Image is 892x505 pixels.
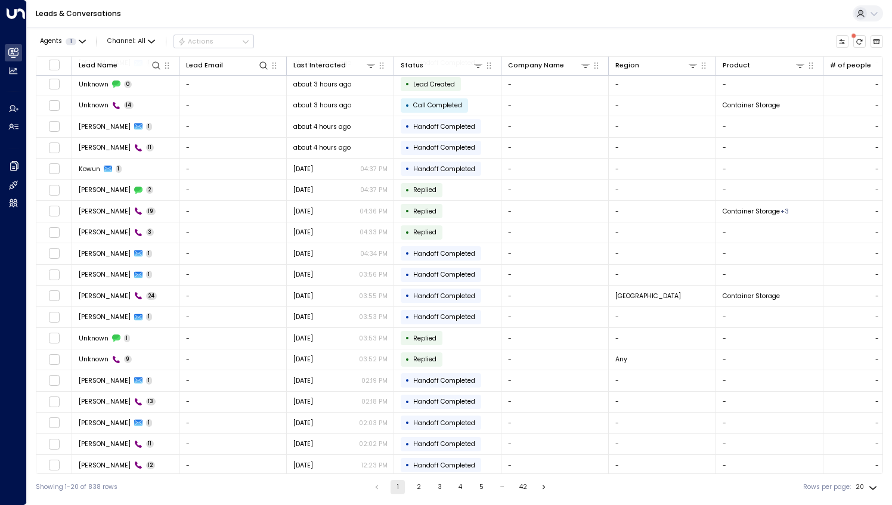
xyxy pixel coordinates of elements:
span: There are new threads available. Refresh the grid to view the latest updates. [853,35,866,48]
div: Showing 1-20 of 838 rows [36,482,117,492]
span: 12 [146,461,156,469]
span: Toggle select row [48,460,60,471]
span: All [138,38,145,45]
td: - [716,180,823,201]
td: - [716,265,823,286]
div: • [405,246,410,261]
span: Yesterday [293,185,313,194]
span: Toggle select row [48,375,60,386]
div: - [875,461,879,470]
button: Go to next page [537,480,551,494]
div: Product [723,60,750,71]
div: Lead Email [186,60,223,71]
span: John Doe [79,312,131,321]
div: - [875,419,879,427]
div: Region [615,60,639,71]
span: Toggle select row [48,354,60,365]
span: Alexander [79,419,131,427]
div: Lead Name [79,60,162,71]
td: - [609,434,716,455]
div: • [405,98,410,113]
td: - [179,95,287,116]
span: 0 [124,80,132,88]
span: Toggle select row [48,121,60,132]
div: • [405,161,410,176]
button: Go to page 42 [516,480,530,494]
div: Region [615,60,699,71]
span: 14 [124,101,134,109]
div: Company Name [508,60,591,71]
td: - [179,434,287,455]
td: - [179,201,287,222]
td: - [179,159,287,179]
td: - [179,349,287,370]
td: - [716,455,823,476]
span: Handoff Completed [413,461,475,470]
td: - [716,243,823,264]
div: - [875,185,879,194]
span: Lead Created [413,80,455,89]
span: Yesterday [293,270,313,279]
span: Alexander [79,397,131,406]
td: - [609,116,716,137]
td: - [716,349,823,370]
div: • [405,373,410,388]
div: 20 [856,480,879,494]
span: Replied [413,185,436,194]
p: 03:55 PM [359,292,388,300]
td: - [179,138,287,159]
p: 03:53 PM [359,312,388,321]
div: • [405,140,410,156]
span: Alexander [79,439,131,448]
div: Lead Email [186,60,270,71]
span: about 4 hours ago [293,143,351,152]
button: Go to page 5 [474,480,488,494]
span: Yesterday [293,355,313,364]
span: Mahihan Siddiquinishita [79,122,131,131]
td: - [609,307,716,328]
div: Button group with a nested menu [174,35,254,49]
div: # of people [830,60,871,71]
td: - [609,413,716,433]
p: 03:52 PM [359,355,388,364]
span: 1 [146,377,153,385]
span: 1 [146,419,153,427]
span: Alexander [79,376,131,385]
div: - [875,101,879,110]
span: Yesterday [293,376,313,385]
td: - [716,434,823,455]
span: Replied [413,334,436,343]
span: Call Completed [413,101,462,110]
td: - [501,222,609,243]
div: • [405,352,410,367]
span: Unknown [79,101,109,110]
label: Rows per page: [803,482,851,492]
span: Toggle select row [48,184,60,196]
span: Unknown [79,355,109,364]
div: • [405,436,410,452]
div: • [405,394,410,410]
td: - [179,307,287,328]
span: Glasgow [615,292,681,300]
span: Container Storage [723,292,780,300]
td: - [609,138,716,159]
td: - [501,74,609,95]
p: 02:02 PM [359,439,388,448]
span: Replied [413,355,436,364]
div: Container Storage-,Economy Pods,Premium Pods [781,207,789,216]
div: • [405,119,410,134]
span: Toggle select row [48,438,60,450]
span: Jake [79,292,131,300]
td: - [609,243,716,264]
td: - [179,455,287,476]
td: - [609,392,716,413]
td: - [179,370,287,391]
td: - [501,328,609,349]
span: John Doe [79,249,131,258]
span: Yesterday [293,249,313,258]
span: Toggle select row [48,290,60,302]
td: - [716,116,823,137]
td: - [501,286,609,306]
span: Toggle select row [48,79,60,90]
div: • [405,288,410,303]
